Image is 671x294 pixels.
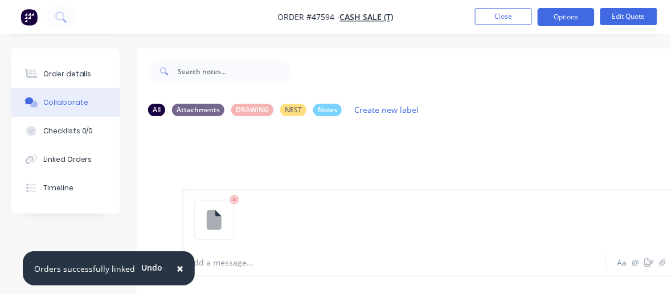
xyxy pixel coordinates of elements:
button: Undo [135,259,169,276]
button: Close [165,255,195,282]
div: Orders successfully linked [34,263,135,275]
button: Options [538,8,595,26]
div: Collaborate [43,97,88,108]
div: NEST [280,104,306,116]
button: Linked Orders [11,145,120,174]
button: Close [475,8,532,25]
img: Factory [21,9,38,26]
button: @ [629,255,643,269]
button: Aa [615,255,629,269]
button: Create new label [349,102,425,117]
div: Notes [313,104,342,116]
div: Checklists 0/0 [43,126,93,136]
div: Timeline [43,183,73,193]
span: Order #47594 - [278,12,340,23]
div: Attachments [172,104,224,116]
button: Edit Quote [600,8,657,25]
button: Order details [11,60,120,88]
input: Search notes... [178,60,291,83]
button: Checklists 0/0 [11,117,120,145]
div: Linked Orders [43,154,92,165]
div: Order details [43,69,92,79]
a: CASH SALE (T) [340,12,394,23]
div: DRAWING [231,104,273,116]
button: Collaborate [11,88,120,117]
button: Timeline [11,174,120,202]
div: All [148,104,165,116]
span: × [177,260,183,276]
